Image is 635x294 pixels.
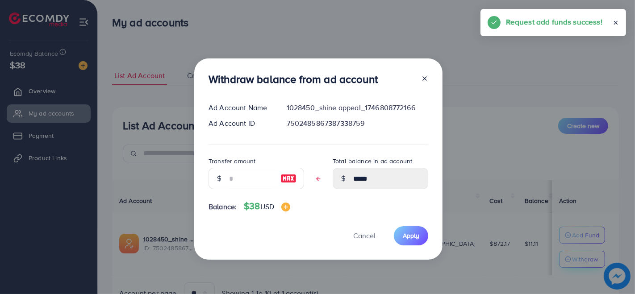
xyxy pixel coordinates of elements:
img: image [280,173,297,184]
div: 7502485867387338759 [280,118,435,128]
div: 1028450_shine appeal_1746808772166 [280,103,435,113]
span: Apply [403,231,419,240]
h4: $38 [244,201,290,212]
button: Cancel [342,226,387,245]
div: Ad Account Name [201,103,280,113]
button: Apply [394,226,428,245]
span: Balance: [209,202,237,212]
span: Cancel [353,231,376,240]
h5: Request add funds success! [506,16,602,28]
label: Transfer amount [209,157,255,166]
img: image [281,203,290,211]
div: Ad Account ID [201,118,280,128]
h3: Withdraw balance from ad account [209,73,378,86]
span: USD [260,202,274,211]
label: Total balance in ad account [333,157,412,166]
